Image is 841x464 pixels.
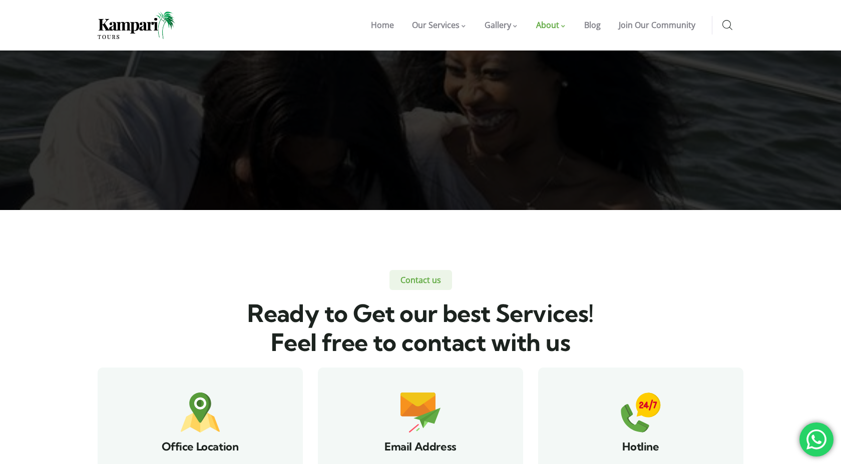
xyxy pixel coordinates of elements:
img: Home [98,11,175,39]
span: Contact us [389,270,452,290]
span: Hotline [622,439,659,453]
span: About [536,19,559,30]
span: Join Our Community [619,19,695,30]
span: Ready to Get our best Services! Feel free to contact with us [247,298,593,357]
span: Blog [584,19,601,30]
span: Office Location [162,439,238,453]
div: 'Chat [799,422,833,456]
span: Email Address [384,439,457,453]
span: Home [371,19,394,30]
span: Gallery [485,19,511,30]
span: Our Services [412,19,460,30]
